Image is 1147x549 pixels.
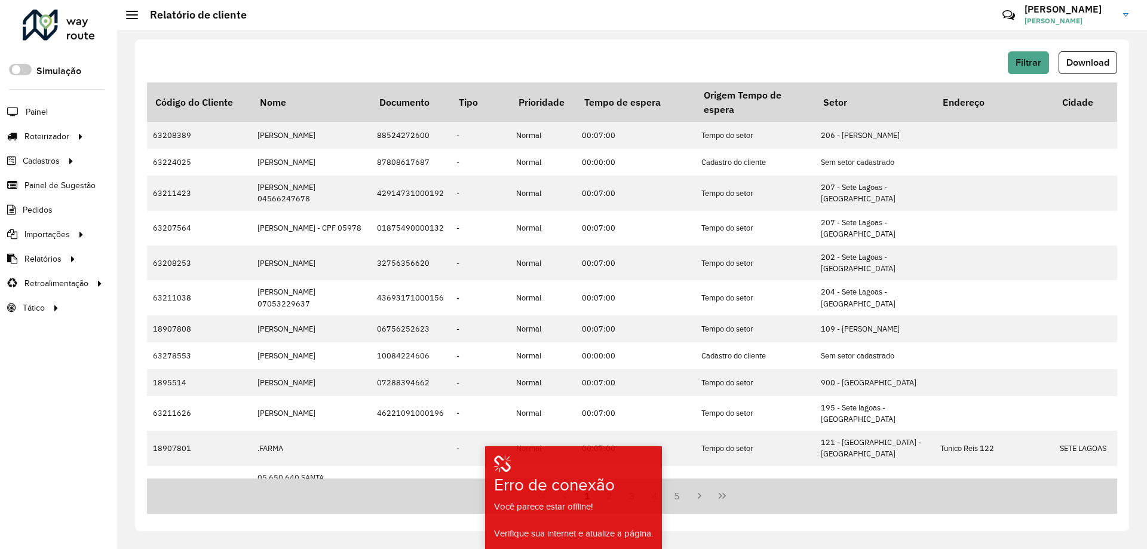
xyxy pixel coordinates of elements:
[371,211,450,246] td: 01875490000132
[815,176,934,210] td: 207 - Sete Lagoas - [GEOGRAPHIC_DATA]
[252,342,371,369] td: [PERSON_NAME]
[371,369,450,396] td: 07288394662
[24,277,88,290] span: Retroalimentação
[147,82,252,122] th: Código do Cliente
[815,466,934,501] td: 130 - Macacos
[147,369,252,396] td: 1895514
[147,211,252,246] td: 63207564
[252,246,371,280] td: [PERSON_NAME]
[576,396,695,431] td: 00:07:00
[510,280,576,315] td: Normal
[147,246,252,280] td: 63208253
[996,2,1022,28] a: Contato Rápido
[695,280,815,315] td: Tempo do setor
[252,431,371,465] td: .FARMA
[24,130,69,143] span: Roteirizador
[36,64,81,78] label: Simulação
[371,315,450,342] td: 06756252623
[576,431,695,465] td: 00:07:00
[450,280,510,315] td: -
[1025,16,1114,26] span: [PERSON_NAME]
[1016,57,1041,68] span: Filtrar
[695,122,815,149] td: Tempo do setor
[23,155,60,167] span: Cadastros
[576,82,695,122] th: Tempo de espera
[147,466,252,501] td: 1897546
[815,122,934,149] td: 206 - [PERSON_NAME]
[24,179,96,192] span: Painel de Sugestão
[510,369,576,396] td: Normal
[934,82,1054,122] th: Endereço
[1066,57,1109,68] span: Download
[450,211,510,246] td: -
[695,342,815,369] td: Cadastro do cliente
[510,342,576,369] td: Normal
[815,369,934,396] td: 900 - [GEOGRAPHIC_DATA]
[695,246,815,280] td: Tempo do setor
[147,396,252,431] td: 63211626
[371,82,450,122] th: Documento
[371,396,450,431] td: 46221091000196
[510,315,576,342] td: Normal
[450,149,510,176] td: -
[450,369,510,396] td: -
[252,396,371,431] td: [PERSON_NAME]
[510,211,576,246] td: Normal
[510,122,576,149] td: Normal
[494,475,624,495] h3: Erro de conexão
[252,211,371,246] td: [PERSON_NAME] - CPF 05978
[252,280,371,315] td: [PERSON_NAME] 07053229637
[138,8,247,22] h2: Relatório de cliente
[815,342,934,369] td: Sem setor cadastrado
[371,342,450,369] td: 10084224606
[815,82,934,122] th: Setor
[576,342,695,369] td: 00:00:00
[815,211,934,246] td: 207 - Sete Lagoas - [GEOGRAPHIC_DATA]
[815,246,934,280] td: 202 - Sete Lagoas - [GEOGRAPHIC_DATA]
[576,369,695,396] td: 00:07:00
[695,82,815,122] th: Origem Tempo de espera
[711,484,734,507] button: Last Page
[450,315,510,342] td: -
[147,342,252,369] td: 63278553
[371,246,450,280] td: 32756356620
[24,253,62,265] span: Relatórios
[576,280,695,315] td: 00:07:00
[252,149,371,176] td: [PERSON_NAME]
[576,246,695,280] td: 00:07:00
[371,466,450,501] td: 05650640000160
[371,280,450,315] td: 43693171000156
[1059,51,1117,74] button: Download
[24,228,70,241] span: Importações
[1008,51,1049,74] button: Filtrar
[371,122,450,149] td: 88524272600
[1025,4,1114,15] h3: [PERSON_NAME]
[252,122,371,149] td: [PERSON_NAME]
[695,149,815,176] td: Cadastro do cliente
[576,211,695,246] td: 00:07:00
[815,315,934,342] td: 109 - [PERSON_NAME]
[510,246,576,280] td: Normal
[23,302,45,314] span: Tático
[26,106,48,118] span: Painel
[934,431,1054,465] td: Tunico Reis 122
[147,315,252,342] td: 18907808
[576,176,695,210] td: 00:07:00
[576,149,695,176] td: 00:00:00
[695,176,815,210] td: Tempo do setor
[815,280,934,315] td: 204 - Sete Lagoas - [GEOGRAPHIC_DATA]
[450,342,510,369] td: -
[815,431,934,465] td: 121 - [GEOGRAPHIC_DATA] - [GEOGRAPHIC_DATA]
[576,122,695,149] td: 00:07:00
[695,211,815,246] td: Tempo do setor
[450,396,510,431] td: -
[450,176,510,210] td: -
[695,466,815,501] td: Tempo do setor
[450,246,510,280] td: -
[815,396,934,431] td: 195 - Sete lagoas - [GEOGRAPHIC_DATA]
[147,176,252,210] td: 63211423
[147,149,252,176] td: 63224025
[252,315,371,342] td: [PERSON_NAME]
[510,431,576,465] td: Normal
[688,484,711,507] button: Next Page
